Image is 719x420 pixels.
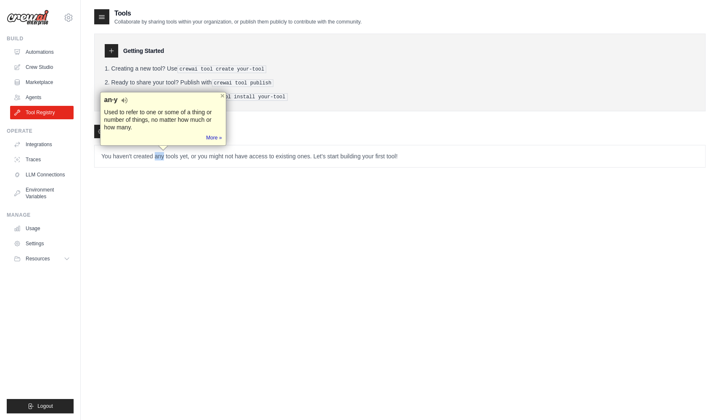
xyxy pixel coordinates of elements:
[10,252,74,265] button: Resources
[10,106,74,119] a: Tool Registry
[95,145,705,167] p: You haven't created any tools yet, or you might not have access to existing ones. Let's start bui...
[10,168,74,181] a: LLM Connections
[26,255,50,262] span: Resources
[10,76,74,89] a: Marketplace
[196,93,288,101] pre: crewai tool install your-tool
[212,79,274,87] pre: crewai tool publish
[105,78,695,87] li: Ready to share your tool? Publish with
[10,153,74,166] a: Traces
[7,212,74,218] div: Manage
[105,92,695,101] li: Want to use a tool? Install it with
[10,222,74,235] a: Usage
[10,91,74,104] a: Agents
[177,66,267,73] pre: crewai tool create your-tool
[114,18,362,25] p: Collaborate by sharing tools within your organization, or publish them publicly to contribute wit...
[114,8,362,18] h2: Tools
[10,45,74,59] a: Automations
[10,138,74,151] a: Integrations
[37,403,53,409] span: Logout
[123,47,164,55] h3: Getting Started
[7,128,74,134] div: Operate
[105,64,695,73] li: Creating a new tool? Use
[10,183,74,203] a: Environment Variables
[10,237,74,250] a: Settings
[10,60,74,74] a: Crew Studio
[7,35,74,42] div: Build
[7,399,74,413] button: Logout
[7,10,49,26] img: Logo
